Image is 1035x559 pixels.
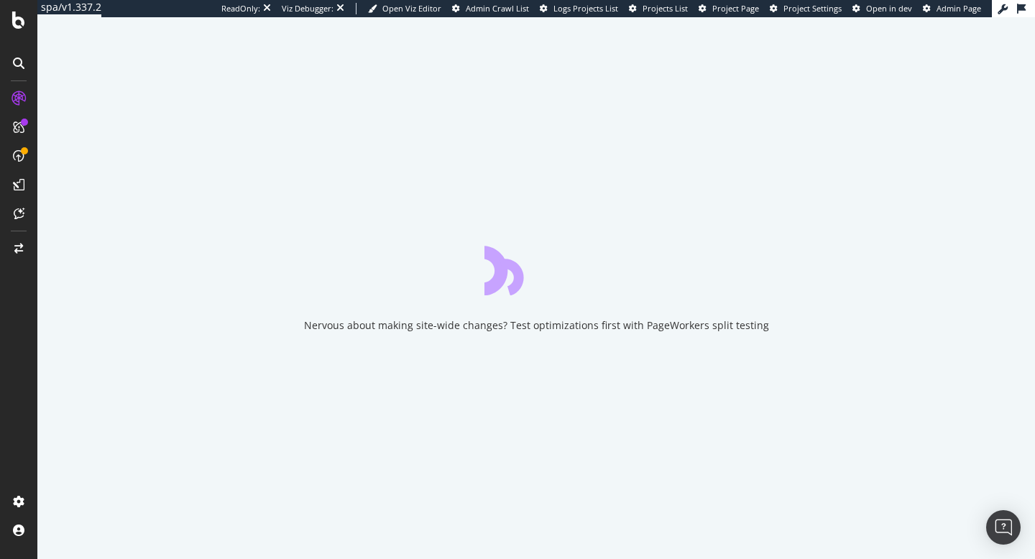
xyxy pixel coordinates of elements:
[852,3,912,14] a: Open in dev
[368,3,441,14] a: Open Viz Editor
[382,3,441,14] span: Open Viz Editor
[282,3,333,14] div: Viz Debugger:
[770,3,842,14] a: Project Settings
[452,3,529,14] a: Admin Crawl List
[937,3,981,14] span: Admin Page
[484,244,588,295] div: animation
[540,3,618,14] a: Logs Projects List
[643,3,688,14] span: Projects List
[783,3,842,14] span: Project Settings
[986,510,1021,545] div: Open Intercom Messenger
[699,3,759,14] a: Project Page
[923,3,981,14] a: Admin Page
[466,3,529,14] span: Admin Crawl List
[866,3,912,14] span: Open in dev
[553,3,618,14] span: Logs Projects List
[712,3,759,14] span: Project Page
[304,318,769,333] div: Nervous about making site-wide changes? Test optimizations first with PageWorkers split testing
[221,3,260,14] div: ReadOnly:
[629,3,688,14] a: Projects List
